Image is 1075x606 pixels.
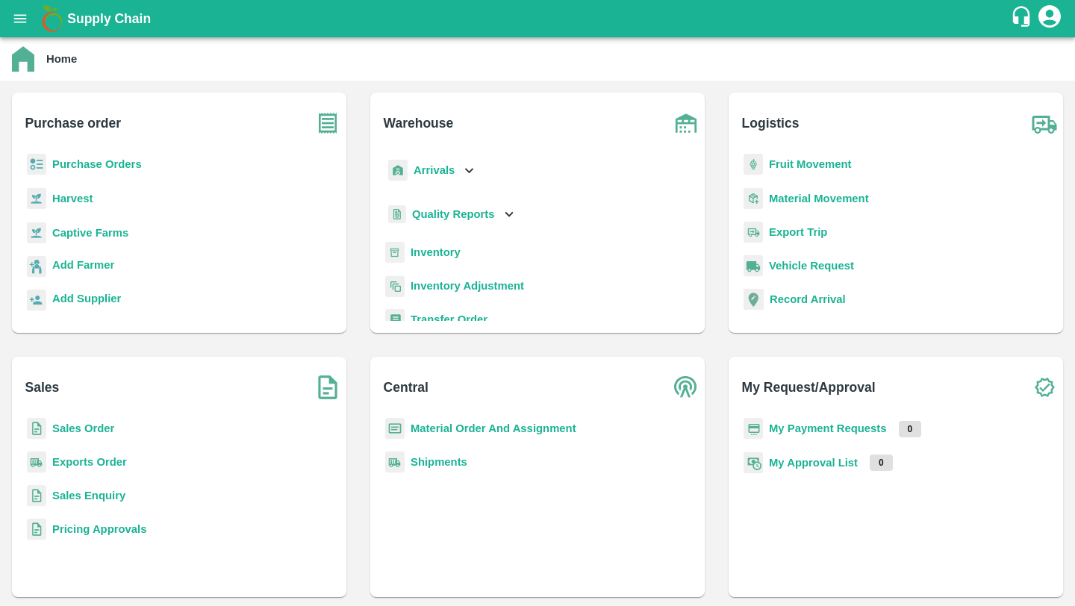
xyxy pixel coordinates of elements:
img: inventory [385,275,405,297]
b: Home [46,53,77,65]
img: vehicle [744,255,763,277]
img: shipments [385,452,405,473]
p: 0 [899,421,922,437]
a: Sales Enquiry [52,490,125,502]
a: Fruit Movement [769,158,852,170]
img: shipments [27,452,46,473]
img: whInventory [385,242,405,263]
a: My Payment Requests [769,422,887,434]
a: Sales Order [52,422,114,434]
b: Supply Chain [67,11,151,26]
a: Shipments [411,456,467,468]
img: purchase [309,104,346,142]
a: Pricing Approvals [52,523,146,535]
a: Inventory [411,246,461,258]
img: central [667,369,705,406]
img: reciept [27,154,46,175]
img: centralMaterial [385,418,405,440]
a: Captive Farms [52,227,128,239]
a: Record Arrival [770,293,846,305]
b: Warehouse [384,113,454,134]
img: supplier [27,290,46,311]
img: farmer [27,256,46,278]
b: Logistics [742,113,800,134]
div: account of current user [1036,3,1063,34]
div: Quality Reports [385,199,517,230]
a: Material Order And Assignment [411,422,576,434]
img: sales [27,485,46,507]
img: recordArrival [744,289,764,310]
a: Transfer Order [411,313,487,325]
img: home [12,46,34,72]
img: whArrival [388,160,408,181]
b: Quality Reports [412,208,495,220]
img: logo [37,4,67,34]
img: sales [27,519,46,540]
img: delivery [744,222,763,243]
a: Material Movement [769,193,869,204]
img: check [1026,369,1063,406]
div: customer-support [1010,5,1036,32]
a: Supply Chain [67,8,1010,29]
b: My Request/Approval [742,377,876,398]
img: payment [744,418,763,440]
img: harvest [27,222,46,244]
img: fruit [744,154,763,175]
a: Add Supplier [52,290,121,310]
img: qualityReport [388,205,406,224]
p: 0 [870,454,893,471]
a: My Approval List [769,457,858,469]
b: Central [384,377,429,398]
img: warehouse [667,104,705,142]
b: Sales [25,377,60,398]
b: Arrivals [414,164,455,176]
img: whTransfer [385,309,405,331]
img: material [744,187,763,210]
a: Purchase Orders [52,158,142,170]
a: Export Trip [769,226,827,238]
a: Add Farmer [52,257,114,277]
b: Add Supplier [52,293,121,304]
b: Purchase order [25,113,121,134]
img: truck [1026,104,1063,142]
button: open drawer [3,1,37,36]
a: Exports Order [52,456,127,468]
a: Inventory Adjustment [411,280,524,292]
a: Harvest [52,193,93,204]
img: approval [744,452,763,474]
div: Arrivals [385,154,478,187]
b: Add Farmer [52,259,114,271]
img: soSales [309,369,346,406]
img: harvest [27,187,46,210]
img: sales [27,418,46,440]
a: Vehicle Request [769,260,854,272]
